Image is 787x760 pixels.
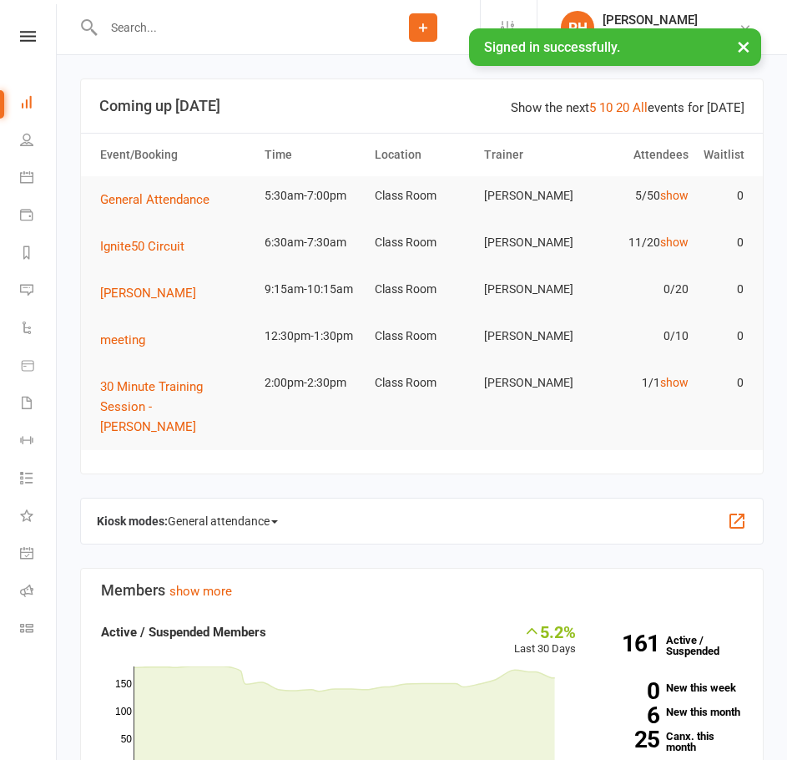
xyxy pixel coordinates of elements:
[633,100,648,115] a: All
[587,317,696,356] td: 0/10
[20,198,58,236] a: Payments
[100,239,184,254] span: Ignite50 Circuit
[696,363,751,403] td: 0
[367,317,477,356] td: Class Room
[257,363,366,403] td: 2:00pm-2:30pm
[20,236,58,273] a: Reports
[660,189,689,202] a: show
[660,376,689,389] a: show
[477,363,586,403] td: [PERSON_NAME]
[696,176,751,215] td: 0
[20,123,58,160] a: People
[601,704,659,727] strong: 6
[101,582,743,599] h3: Members
[100,192,209,207] span: General Attendance
[168,508,278,535] span: General attendance
[696,317,751,356] td: 0
[603,13,706,28] div: [PERSON_NAME]
[20,160,58,198] a: Calendar
[367,176,477,215] td: Class Room
[603,28,706,43] div: B Transformed Gym
[100,283,208,303] button: [PERSON_NAME]
[257,176,366,215] td: 5:30am-7:00pm
[367,223,477,262] td: Class Room
[257,134,366,176] th: Time
[593,622,755,669] a: 161Active / Suspended
[101,625,266,640] strong: Active / Suspended Members
[20,536,58,574] a: General attendance kiosk mode
[587,134,696,176] th: Attendees
[98,16,366,39] input: Search...
[599,100,613,115] a: 10
[257,317,366,356] td: 12:30pm-1:30pm
[367,363,477,403] td: Class Room
[696,270,751,309] td: 0
[367,270,477,309] td: Class Room
[100,330,157,350] button: meeting
[484,39,620,55] span: Signed in successfully.
[616,100,629,115] a: 20
[587,363,696,403] td: 1/1
[587,223,696,262] td: 11/20
[20,611,58,649] a: Class kiosk mode
[257,270,366,309] td: 9:15am-10:15am
[589,100,596,115] a: 5
[601,728,659,751] strong: 25
[587,176,696,215] td: 5/50
[100,286,196,301] span: [PERSON_NAME]
[561,11,594,44] div: PH
[169,584,232,599] a: show more
[477,176,586,215] td: [PERSON_NAME]
[696,134,751,176] th: Waitlist
[511,98,744,118] div: Show the next events for [DATE]
[601,680,659,702] strong: 0
[601,632,659,655] strong: 161
[20,574,58,611] a: Roll call kiosk mode
[367,134,477,176] th: Location
[477,134,586,176] th: Trainer
[696,223,751,262] td: 0
[660,236,689,249] a: show
[601,731,743,752] a: 25Canx. this month
[20,499,58,536] a: What's New
[100,236,196,256] button: Ignite50 Circuit
[100,379,203,434] span: 30 Minute Training Session - [PERSON_NAME]
[93,134,257,176] th: Event/Booking
[587,270,696,309] td: 0/20
[99,98,744,114] h3: Coming up [DATE]
[477,270,586,309] td: [PERSON_NAME]
[20,348,58,386] a: Product Sales
[257,223,366,262] td: 6:30am-7:30am
[514,622,576,658] div: Last 30 Days
[100,190,221,210] button: General Attendance
[100,377,250,437] button: 30 Minute Training Session - [PERSON_NAME]
[477,223,586,262] td: [PERSON_NAME]
[100,332,145,347] span: meeting
[20,85,58,123] a: Dashboard
[601,707,743,717] a: 6New this month
[514,622,576,641] div: 5.2%
[477,317,586,356] td: [PERSON_NAME]
[729,28,759,64] button: ×
[97,514,168,528] strong: Kiosk modes:
[601,682,743,693] a: 0New this week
